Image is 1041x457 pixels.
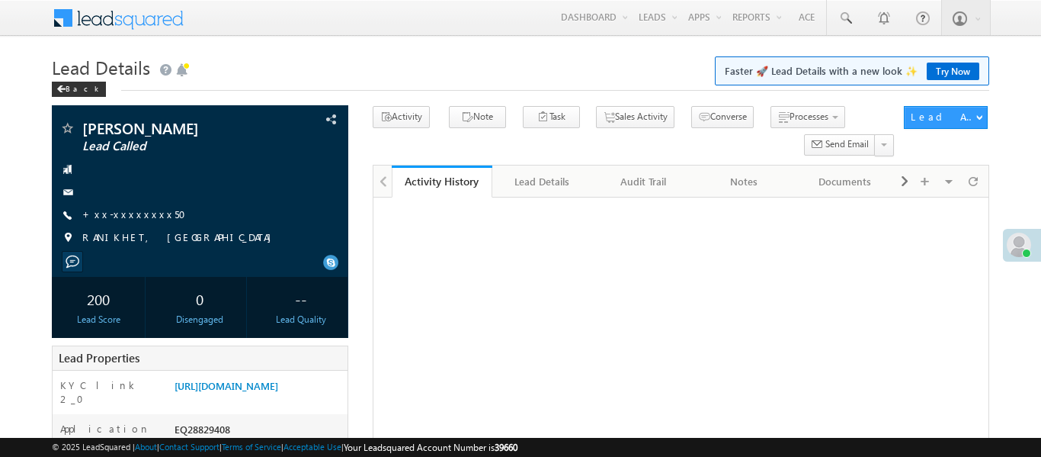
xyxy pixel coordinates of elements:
div: Lead Score [56,313,141,327]
div: Documents [807,172,882,191]
button: Activity [373,106,430,128]
div: 200 [56,285,141,313]
span: Lead Called [82,139,265,154]
div: Notes [706,172,781,191]
button: Send Email [804,134,876,156]
label: Application Number [60,422,159,449]
a: Terms of Service [222,442,281,452]
div: Back [52,82,106,97]
a: Notes [694,166,795,198]
a: [URL][DOMAIN_NAME] [175,379,278,392]
div: Disengaged [157,313,242,327]
span: Lead Details [52,55,150,79]
div: EQ28829408 [171,422,348,443]
span: Faster 🚀 Lead Details with a new look ✨ [725,63,979,79]
a: Lead Details [492,166,593,198]
span: Send Email [825,137,869,151]
div: Lead Quality [258,313,344,327]
div: Audit Trail [606,172,681,191]
a: Audit Trail [594,166,694,198]
span: Lead Properties [59,350,139,365]
a: Documents [795,166,895,198]
button: Task [523,106,580,128]
a: Try Now [927,63,979,80]
span: 39660 [495,442,517,453]
span: RANIKHET, [GEOGRAPHIC_DATA] [82,230,279,246]
button: Converse [691,106,754,128]
button: Lead Actions [904,106,988,129]
div: 0 [157,285,242,313]
a: +xx-xxxxxxxx50 [82,208,195,220]
div: Activity History [403,174,481,188]
a: Contact Support [159,442,219,452]
div: Lead Actions [911,110,975,124]
button: Processes [770,106,845,128]
div: -- [258,285,344,313]
button: Sales Activity [596,106,674,128]
div: Lead Details [504,172,579,191]
a: Back [52,81,114,94]
a: About [135,442,157,452]
label: KYC link 2_0 [60,378,159,406]
a: Acceptable Use [283,442,341,452]
span: © 2025 LeadSquared | | | | | [52,440,517,455]
span: Your Leadsquared Account Number is [344,442,517,453]
span: Processes [790,111,828,122]
button: Note [449,106,506,128]
span: [PERSON_NAME] [82,121,265,136]
a: Activity History [392,166,492,198]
